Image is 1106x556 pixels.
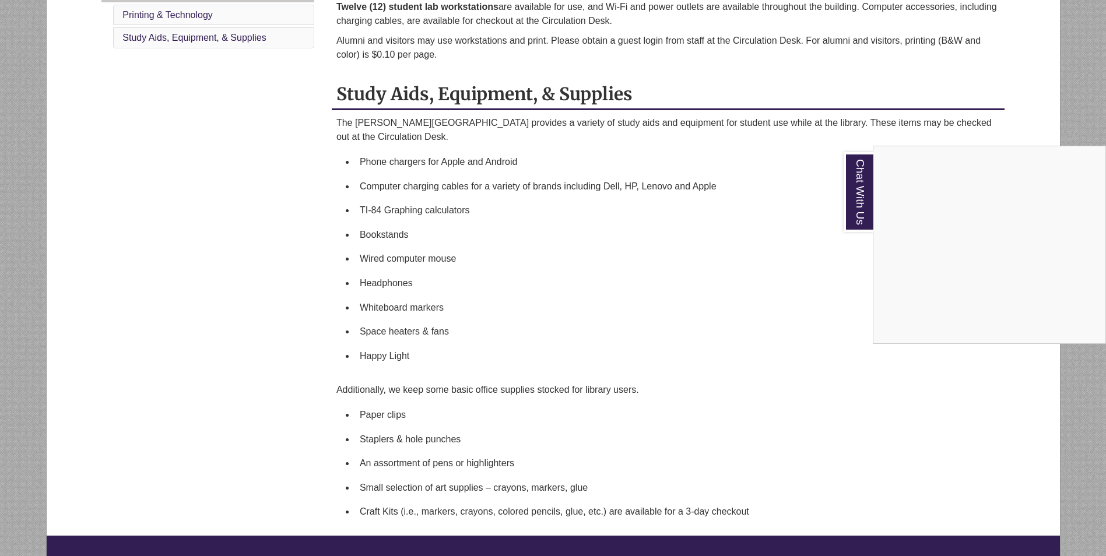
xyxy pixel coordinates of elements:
a: Study Aids, Equipment, & Supplies [122,33,266,43]
p: The [PERSON_NAME][GEOGRAPHIC_DATA] provides a variety of study aids and equipment for student use... [336,116,1000,144]
li: Computer charging cables for a variety of brands including Dell, HP, Lenovo and Apple [355,174,1000,199]
h2: Study Aids, Equipment, & Supplies [332,79,1005,110]
a: Printing & Technology [122,10,212,20]
li: Headphones [355,271,1000,295]
li: Phone chargers for Apple and Android [355,150,1000,174]
li: Craft Kits (i.e., markers, crayons, colored pencils, glue, etc.) are available for a 3-day checkout [355,499,1000,524]
iframe: Chat Widget [873,146,1105,343]
a: Chat With Us [844,152,873,232]
li: Happy Light [355,344,1000,383]
li: Wired computer mouse [355,247,1000,271]
li: An assortment of pens or highlighters [355,451,1000,476]
strong: Twelve (12) student lab workstations [336,2,498,12]
p: Alumni and visitors may use workstations and print. Please obtain a guest login from staff at the... [336,34,1000,62]
li: Space heaters & fans [355,319,1000,344]
li: Bookstands [355,223,1000,247]
li: Small selection of art supplies – crayons, markers, glue [355,476,1000,500]
p: Additionally, we keep some basic office supplies stocked for library users. [336,383,1000,397]
li: Whiteboard markers [355,295,1000,320]
li: TI-84 Graphing calculators [355,198,1000,223]
li: Paper clips [355,403,1000,427]
li: Staplers & hole punches [355,427,1000,452]
div: Chat With Us [873,146,1106,344]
